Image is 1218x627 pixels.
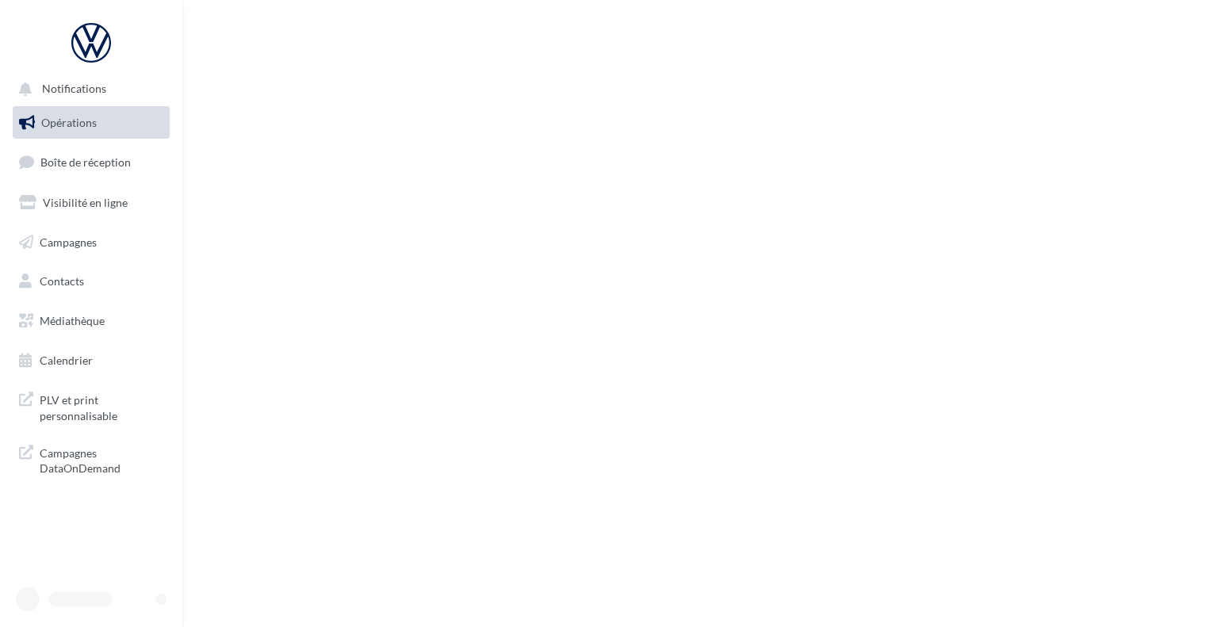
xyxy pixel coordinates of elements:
[10,265,173,298] a: Contacts
[40,235,97,248] span: Campagnes
[10,304,173,338] a: Médiathèque
[40,442,163,476] span: Campagnes DataOnDemand
[42,82,106,96] span: Notifications
[10,344,173,377] a: Calendrier
[10,226,173,259] a: Campagnes
[41,116,97,129] span: Opérations
[10,186,173,220] a: Visibilité en ligne
[40,354,93,367] span: Calendrier
[40,389,163,423] span: PLV et print personnalisable
[10,106,173,140] a: Opérations
[43,196,128,209] span: Visibilité en ligne
[10,436,173,483] a: Campagnes DataOnDemand
[40,155,131,169] span: Boîte de réception
[40,274,84,288] span: Contacts
[40,314,105,327] span: Médiathèque
[10,145,173,179] a: Boîte de réception
[10,383,173,430] a: PLV et print personnalisable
